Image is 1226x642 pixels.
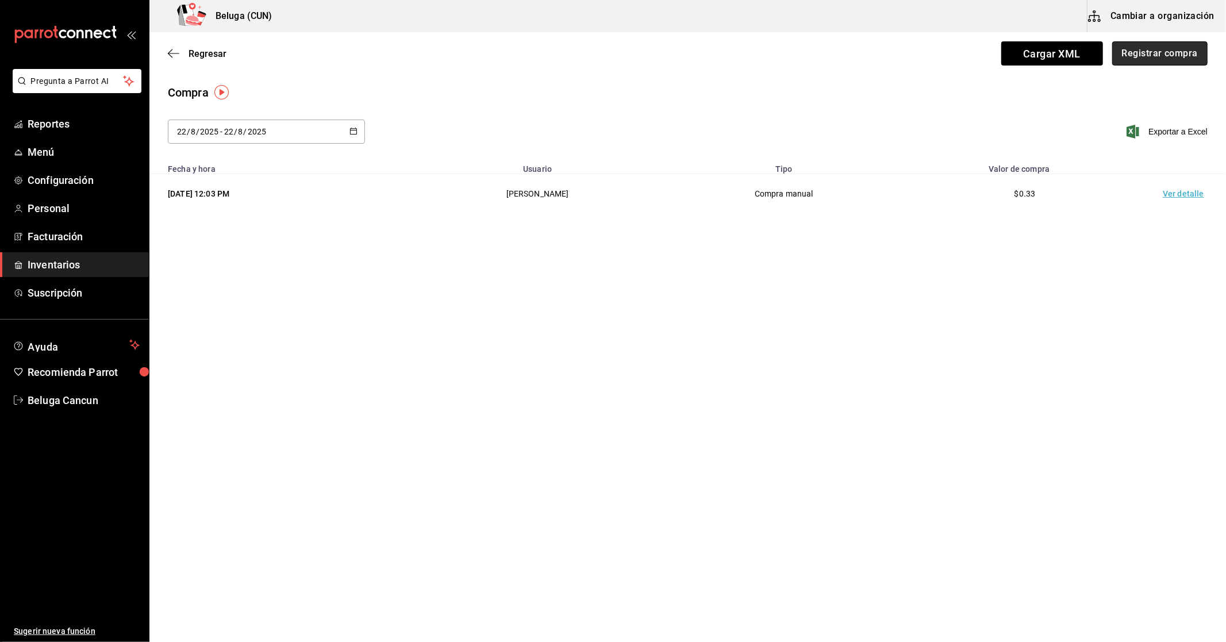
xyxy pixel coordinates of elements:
span: Suscripción [28,285,140,301]
th: Usuario [412,157,663,174]
button: Exportar a Excel [1129,125,1208,139]
span: Ayuda [28,338,125,352]
button: Regresar [168,48,226,59]
span: Pregunta a Parrot AI [31,75,124,87]
a: Pregunta a Parrot AI [8,83,141,95]
div: [DATE] 12:03 PM [168,188,398,199]
span: Facturación [28,229,140,244]
input: Year [247,127,267,136]
h3: Beluga (CUN) [206,9,272,23]
input: Day [224,127,234,136]
input: Month [238,127,244,136]
input: Year [199,127,219,136]
span: Beluga Cancun [28,393,140,408]
span: Sugerir nueva función [14,625,140,637]
td: [PERSON_NAME] [412,174,663,214]
span: Cargar XML [1001,41,1103,66]
button: open_drawer_menu [126,30,136,39]
th: Fecha y hora [149,157,412,174]
span: / [234,127,237,136]
span: - [220,127,222,136]
span: / [196,127,199,136]
span: $0.33 [1014,189,1036,198]
span: Personal [28,201,140,216]
button: Registrar compra [1112,41,1208,66]
td: Compra manual [663,174,904,214]
span: Inventarios [28,257,140,272]
span: Recomienda Parrot [28,364,140,380]
td: Ver detalle [1146,174,1226,214]
input: Day [176,127,187,136]
div: Compra [168,84,209,101]
input: Month [190,127,196,136]
img: Tooltip marker [214,85,229,99]
span: Configuración [28,172,140,188]
button: Pregunta a Parrot AI [13,69,141,93]
span: / [244,127,247,136]
span: Menú [28,144,140,160]
span: Reportes [28,116,140,132]
th: Valor de compra [904,157,1146,174]
span: / [187,127,190,136]
th: Tipo [663,157,904,174]
span: Regresar [189,48,226,59]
